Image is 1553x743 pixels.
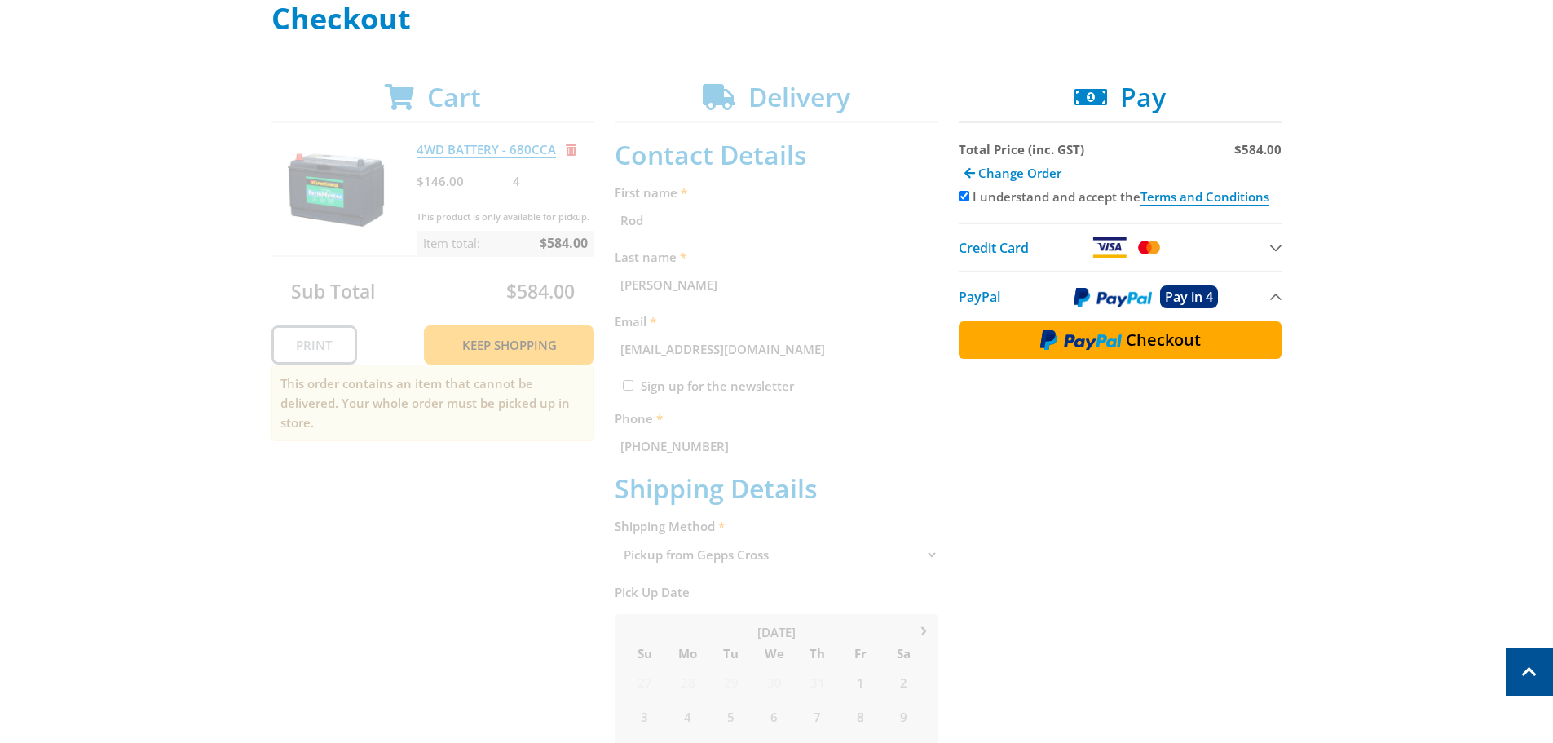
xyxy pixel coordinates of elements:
[959,321,1282,359] button: Checkout
[1135,237,1163,258] img: Mastercard
[959,288,1000,306] span: PayPal
[973,188,1269,206] label: I understand and accept the
[959,223,1282,271] button: Credit Card
[1092,237,1127,258] img: Visa
[959,271,1282,321] button: PayPal Pay in 4
[271,2,1282,35] h1: Checkout
[959,141,1084,157] strong: Total Price (inc. GST)
[1140,188,1269,206] a: Terms and Conditions
[1040,329,1122,351] img: PayPal
[1074,287,1152,307] img: PayPal
[1165,288,1213,306] span: Pay in 4
[959,159,1067,187] a: Change Order
[959,191,969,201] input: Please accept the terms and conditions.
[1120,79,1166,114] span: Pay
[1126,332,1201,348] span: Checkout
[959,239,1029,257] span: Credit Card
[978,165,1061,181] span: Change Order
[1234,141,1282,157] strong: $584.00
